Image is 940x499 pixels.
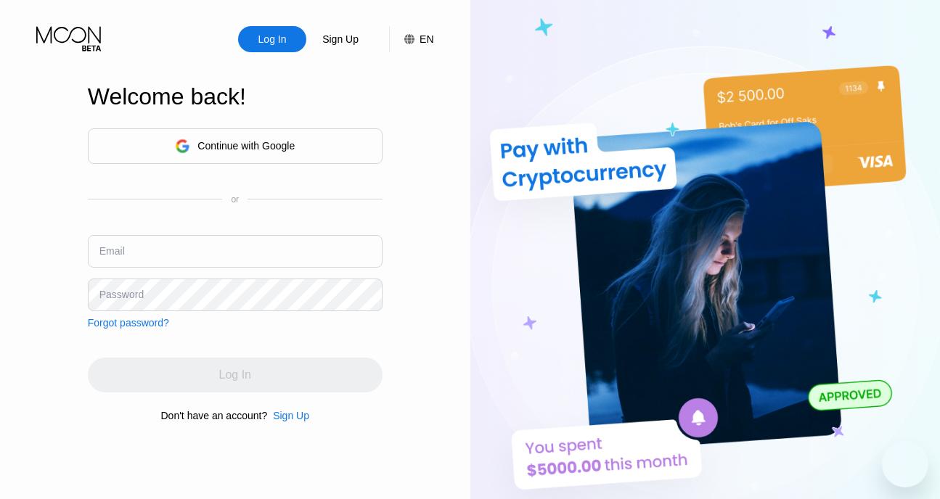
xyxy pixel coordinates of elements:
div: Continue with Google [88,128,383,164]
div: EN [420,33,433,45]
div: Sign Up [321,32,360,46]
div: Welcome back! [88,83,383,110]
div: EN [389,26,433,52]
div: Forgot password? [88,317,169,329]
div: Email [99,245,125,257]
div: Sign Up [267,410,309,421]
div: Log In [257,32,288,46]
div: Sign Up [273,410,309,421]
div: Sign Up [306,26,375,52]
div: Password [99,289,144,300]
iframe: Button to launch messaging window [882,441,928,487]
div: Log In [238,26,306,52]
div: or [231,194,239,205]
div: Don't have an account? [161,410,268,421]
div: Continue with Google [197,140,295,152]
